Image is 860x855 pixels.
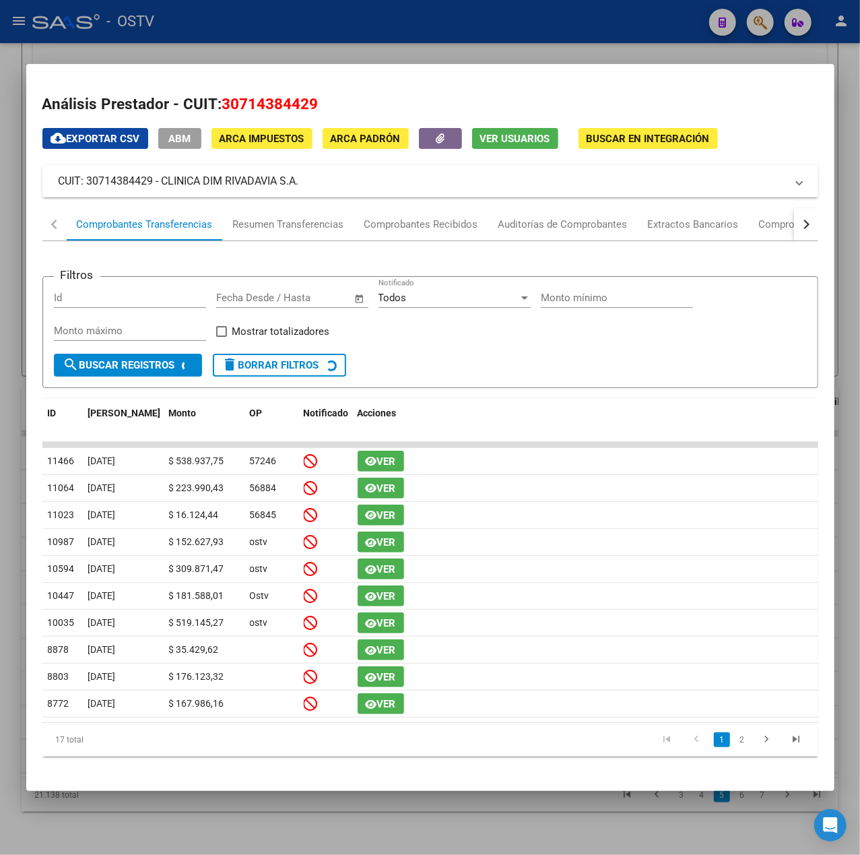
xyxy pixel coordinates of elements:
[378,292,407,304] span: Todos
[684,732,710,747] a: go to previous page
[63,356,79,373] mat-icon: search
[169,671,224,682] span: $ 176.123,32
[59,173,786,189] mat-panel-title: CUIT: 30714384429 - CLINICA DIM RIVADAVIA S.A.
[232,323,330,340] span: Mostrar totalizadores
[48,536,75,547] span: 10987
[358,532,404,552] button: Ver
[283,292,348,304] input: Fecha fin
[158,128,201,149] button: ABM
[250,482,277,493] span: 56884
[358,451,404,472] button: Ver
[169,590,224,601] span: $ 181.588,01
[655,732,680,747] a: go to first page
[358,559,404,579] button: Ver
[48,590,75,601] span: 10447
[352,291,367,307] button: Open calendar
[814,809,847,842] div: Open Intercom Messenger
[222,359,319,371] span: Borrar Filtros
[472,128,558,149] button: Ver Usuarios
[714,732,730,747] a: 1
[233,217,344,232] div: Resumen Transferencias
[63,359,175,371] span: Buscar Registros
[54,266,100,284] h3: Filtros
[211,128,312,149] button: ARCA Impuestos
[169,455,224,466] span: $ 538.937,75
[250,509,277,520] span: 56845
[216,292,271,304] input: Fecha inicio
[377,698,396,710] span: Ver
[169,617,224,628] span: $ 519.145,27
[88,482,116,493] span: [DATE]
[88,590,116,601] span: [DATE]
[250,408,263,418] span: OP
[48,644,69,655] span: 8878
[42,93,818,116] h2: Análisis Prestador - CUIT:
[48,671,69,682] span: 8803
[169,698,224,709] span: $ 167.986,16
[244,399,298,443] datatable-header-cell: OP
[298,399,352,443] datatable-header-cell: Notificado
[754,732,780,747] a: go to next page
[304,408,349,418] span: Notificado
[784,732,809,747] a: go to last page
[377,671,396,683] span: Ver
[377,563,396,575] span: Ver
[48,509,75,520] span: 11023
[587,133,710,145] span: Buscar en Integración
[42,399,83,443] datatable-header-cell: ID
[480,133,550,145] span: Ver Usuarios
[54,354,202,377] button: Buscar Registros
[250,536,268,547] span: ostv
[42,723,195,757] div: 17 total
[213,354,346,377] button: Borrar Filtros
[48,617,75,628] span: 10035
[323,128,409,149] button: ARCA Padrón
[377,590,396,602] span: Ver
[732,728,752,751] li: page 2
[250,563,268,574] span: ostv
[377,509,396,521] span: Ver
[648,217,739,232] div: Extractos Bancarios
[352,399,818,443] datatable-header-cell: Acciones
[48,482,75,493] span: 11064
[358,478,404,499] button: Ver
[88,617,116,628] span: [DATE]
[377,482,396,495] span: Ver
[88,509,116,520] span: [DATE]
[48,455,75,466] span: 11466
[164,399,244,443] datatable-header-cell: Monto
[734,732,750,747] a: 2
[48,408,57,418] span: ID
[169,408,197,418] span: Monto
[48,563,75,574] span: 10594
[377,644,396,656] span: Ver
[578,128,718,149] button: Buscar en Integración
[358,666,404,687] button: Ver
[250,455,277,466] span: 57246
[358,612,404,633] button: Ver
[364,217,478,232] div: Comprobantes Recibidos
[42,128,148,149] button: Exportar CSV
[88,563,116,574] span: [DATE]
[88,644,116,655] span: [DATE]
[331,133,401,145] span: ARCA Padrón
[712,728,732,751] li: page 1
[88,455,116,466] span: [DATE]
[377,455,396,468] span: Ver
[88,671,116,682] span: [DATE]
[250,590,269,601] span: Ostv
[358,505,404,526] button: Ver
[51,130,67,146] mat-icon: cloud_download
[377,536,396,548] span: Ver
[358,693,404,714] button: Ver
[88,408,161,418] span: [PERSON_NAME]
[250,617,268,628] span: ostv
[169,536,224,547] span: $ 152.627,93
[358,408,397,418] span: Acciones
[168,133,191,145] span: ABM
[48,698,69,709] span: 8772
[83,399,164,443] datatable-header-cell: Fecha T.
[220,133,304,145] span: ARCA Impuestos
[169,482,224,493] span: $ 223.990,43
[51,133,140,145] span: Exportar CSV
